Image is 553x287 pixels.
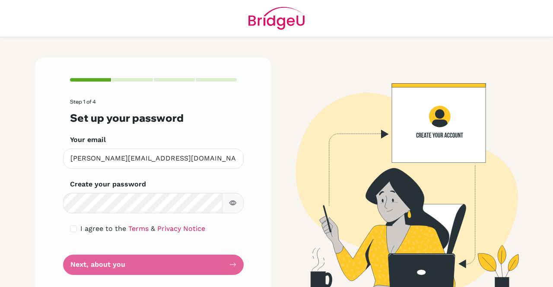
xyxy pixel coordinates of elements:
[70,179,146,189] label: Create your password
[70,98,96,105] span: Step 1 of 4
[63,148,244,169] input: Insert your email*
[70,135,106,145] label: Your email
[80,224,126,233] span: I agree to the
[157,224,205,233] a: Privacy Notice
[151,224,155,233] span: &
[128,224,149,233] a: Terms
[70,112,237,124] h3: Set up your password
